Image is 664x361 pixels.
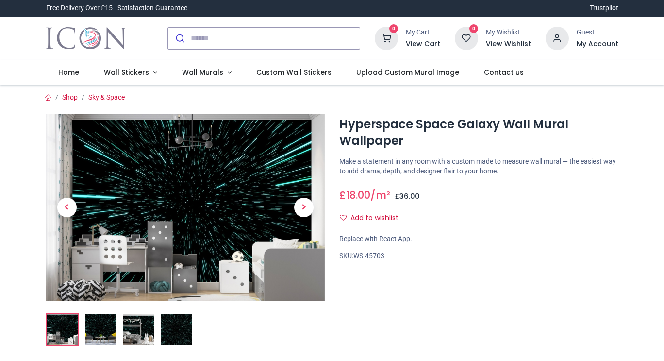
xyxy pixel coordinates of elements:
span: 36.00 [399,191,420,201]
span: £ [395,191,420,201]
sup: 0 [389,24,398,34]
div: Guest [577,28,618,37]
span: Next [294,198,314,217]
span: Previous [57,198,77,217]
a: Wall Murals [169,60,244,86]
a: My Account [577,39,618,49]
a: Next [283,142,325,273]
i: Add to wishlist [340,214,347,221]
img: WS-45703-03 [123,314,154,345]
a: Trustpilot [590,3,618,13]
button: Add to wishlistAdd to wishlist [339,210,407,226]
span: Home [58,68,79,77]
img: Hyperspace Space Galaxy Wall Mural Wallpaper [47,314,78,345]
a: Sky & Space [88,93,125,101]
span: Wall Murals [182,68,223,77]
div: SKU: [339,251,618,261]
h1: Hyperspace Space Galaxy Wall Mural Wallpaper [339,116,618,150]
span: Custom Wall Stickers [256,68,332,77]
span: Upload Custom Mural Image [356,68,459,77]
button: Submit [168,28,191,49]
img: WS-45703-02 [85,314,116,345]
div: Free Delivery Over £15 - Satisfaction Guarantee [46,3,187,13]
span: £ [339,188,370,202]
a: View Wishlist [486,39,531,49]
div: My Wishlist [486,28,531,37]
p: Make a statement in any room with a custom made to measure wall mural — the easiest way to add dr... [339,157,618,176]
a: Shop [62,93,78,101]
img: Hyperspace Space Galaxy Wall Mural Wallpaper [46,114,325,301]
a: View Cart [406,39,440,49]
a: Wall Stickers [92,60,170,86]
a: Previous [46,142,88,273]
div: My Cart [406,28,440,37]
div: Replace with React App. [339,234,618,244]
img: Icon Wall Stickers [46,25,126,52]
span: /m² [370,188,390,202]
a: 0 [455,34,478,41]
span: Wall Stickers [104,68,149,77]
span: WS-45703 [353,252,384,259]
sup: 0 [469,24,479,34]
span: 18.00 [346,188,370,202]
span: Contact us [484,68,524,77]
img: WS-45703-04 [161,314,192,345]
a: 0 [375,34,398,41]
a: Logo of Icon Wall Stickers [46,25,126,52]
